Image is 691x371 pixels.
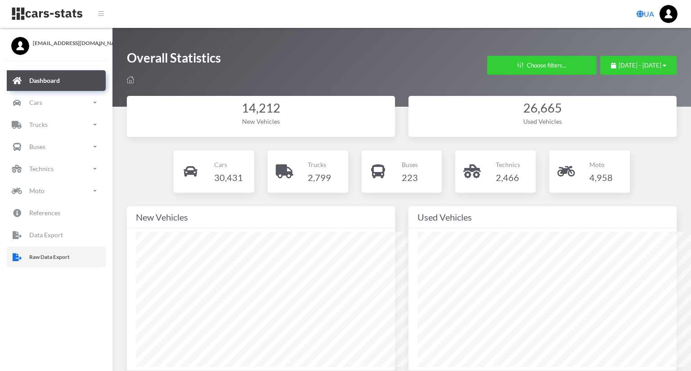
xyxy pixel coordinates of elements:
div: 14,212 [136,100,386,117]
p: Cars [214,159,243,170]
p: Data Export [29,229,63,240]
p: References [29,207,60,218]
p: Technics [29,163,54,174]
h4: 30,431 [214,170,243,185]
a: Buses [7,136,106,157]
a: Dashboard [7,70,106,91]
a: Trucks [7,114,106,135]
div: Used Vehicles [417,210,668,224]
a: Cars [7,92,106,113]
a: Moto [7,181,106,201]
p: Dashboard [29,75,60,86]
h4: 4,958 [589,170,613,185]
a: [EMAIL_ADDRESS][DOMAIN_NAME] [11,37,101,47]
a: References [7,203,106,223]
p: Trucks [308,159,331,170]
p: Trucks [29,119,48,130]
a: UA [633,5,658,23]
div: Used Vehicles [417,117,668,126]
img: navbar brand [11,7,83,21]
p: Raw Data Export [29,252,70,262]
p: Buses [29,141,45,152]
p: Buses [402,159,418,170]
h1: Overall Statistics [127,50,221,71]
span: [EMAIL_ADDRESS][DOMAIN_NAME] [33,39,101,47]
h4: 2,466 [496,170,520,185]
a: Data Export [7,225,106,245]
p: Cars [29,97,42,108]
button: [DATE] - [DATE] [600,56,677,75]
button: Choose filters... [487,56,597,75]
h4: 223 [402,170,418,185]
a: Technics [7,158,106,179]
img: ... [660,5,678,23]
p: Moto [29,185,45,196]
p: Technics [496,159,520,170]
p: Moto [589,159,613,170]
div: New Vehicles [136,210,386,224]
span: [DATE] - [DATE] [619,62,661,69]
div: New Vehicles [136,117,386,126]
a: Raw Data Export [7,247,106,267]
div: 26,665 [417,100,668,117]
h4: 2,799 [308,170,331,185]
